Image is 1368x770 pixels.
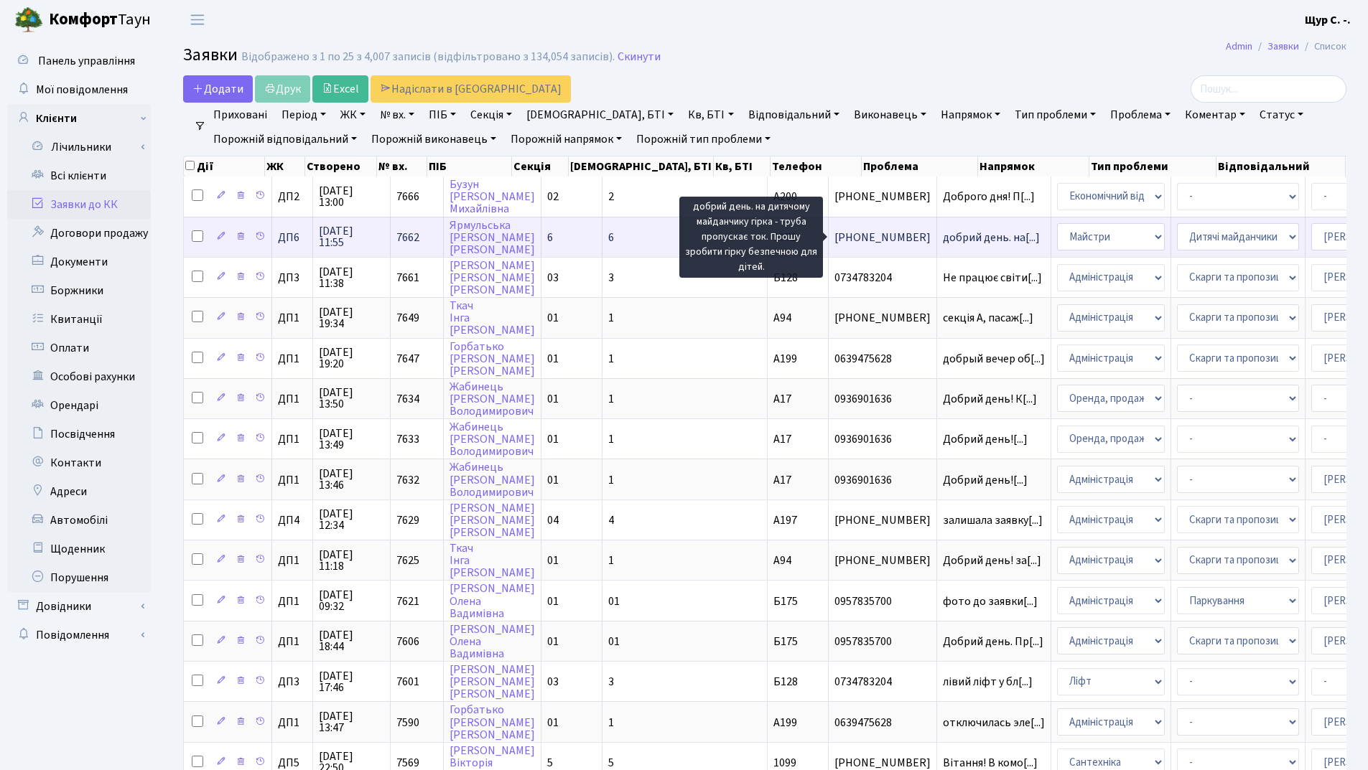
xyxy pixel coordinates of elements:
[184,156,265,177] th: Дії
[834,474,931,486] span: 0936901636
[450,217,535,258] a: Ярмульська[PERSON_NAME][PERSON_NAME]
[547,553,559,568] span: 01
[396,431,419,447] span: 7633
[773,391,791,407] span: А17
[49,8,118,31] b: Комфорт
[773,351,797,367] span: А199
[773,310,791,326] span: А94
[7,276,151,305] a: Боржники
[1216,156,1346,177] th: Відповідальний
[278,717,307,728] span: ДП1
[278,474,307,486] span: ДП1
[450,298,535,338] a: ТкачІнга[PERSON_NAME]
[180,8,215,32] button: Переключити навігацію
[773,270,798,286] span: Б128
[278,272,307,283] span: ДП3
[7,391,151,420] a: Орендарі
[834,555,931,566] span: [PHONE_NUMBER]
[848,103,932,127] a: Виконавець
[943,230,1040,245] span: добрий день. на[...]
[608,715,614,731] span: 1
[49,8,151,32] span: Таун
[1089,156,1216,177] th: Тип проблеми
[396,472,419,488] span: 7632
[547,310,559,326] span: 01
[183,75,253,103] a: Додати
[773,553,791,568] span: А94
[943,512,1043,528] span: залишала заявку[...]
[450,177,535,217] a: Бузун[PERSON_NAME]Михайлівна
[450,379,535,419] a: Жабинець[PERSON_NAME]Володимирович
[192,81,243,97] span: Додати
[1191,75,1346,103] input: Пошук...
[608,391,614,407] span: 1
[7,190,151,219] a: Заявки до КК
[608,230,614,245] span: 6
[547,431,559,447] span: 01
[319,710,384,733] span: [DATE] 13:47
[319,468,384,491] span: [DATE] 13:46
[465,103,518,127] a: Секція
[265,156,305,177] th: ЖК
[396,553,419,568] span: 7625
[1299,39,1346,55] li: Список
[319,225,384,248] span: [DATE] 11:55
[943,472,1028,488] span: Добрий день![...]
[374,103,420,127] a: № вх.
[935,103,1006,127] a: Напрямок
[773,472,791,488] span: А17
[943,310,1033,326] span: секція А, пасаж[...]
[7,75,151,104] a: Мої повідомлення
[773,431,791,447] span: А17
[450,581,535,621] a: [PERSON_NAME]ОленаВадимівна
[1305,11,1351,29] a: Щур С. -.
[7,305,151,334] a: Квитанції
[547,512,559,528] span: 04
[834,353,931,365] span: 0639475628
[943,351,1045,367] span: добрый вечер об[...]
[1305,12,1351,28] b: Щур С. -.
[7,449,151,477] a: Контакти
[547,634,559,649] span: 01
[608,634,620,649] span: 01
[7,248,151,276] a: Документи
[1267,39,1299,54] a: Заявки
[305,156,377,177] th: Створено
[547,189,559,205] span: 02
[631,127,776,151] a: Порожній тип проблеми
[278,191,307,202] span: ДП2
[7,506,151,535] a: Автомобілі
[319,185,384,208] span: [DATE] 13:00
[512,156,569,177] th: Секція
[943,553,1041,568] span: Добрий день! за[...]
[1179,103,1251,127] a: Коментар
[608,270,614,286] span: 3
[943,431,1028,447] span: Добрий день![...]
[834,757,931,769] span: [PHONE_NUMBER]
[396,391,419,407] span: 7634
[319,387,384,410] span: [DATE] 13:50
[7,535,151,563] a: Щоденник
[241,50,615,64] div: Відображено з 1 по 25 з 4,007 записів (відфільтровано з 134,054 записів).
[36,82,128,98] span: Мої повідомлення
[7,477,151,506] a: Адреси
[7,161,151,190] a: Всі клієнти
[396,674,419,690] span: 7601
[278,757,307,769] span: ДП5
[505,127,628,151] a: Порожній напрямок
[608,189,614,205] span: 2
[773,189,797,205] span: А200
[17,133,151,161] a: Лічильники
[1254,103,1309,127] a: Статус
[682,103,739,127] a: Кв, БТІ
[396,593,419,609] span: 7621
[7,362,151,391] a: Особові рахунки
[943,391,1037,407] span: Добрий день! К[...]
[834,717,931,728] span: 0639475628
[521,103,679,127] a: [DEMOGRAPHIC_DATA], БТІ
[396,351,419,367] span: 7647
[319,549,384,572] span: [DATE] 11:18
[319,629,384,652] span: [DATE] 18:44
[278,555,307,566] span: ДП1
[547,230,553,245] span: 6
